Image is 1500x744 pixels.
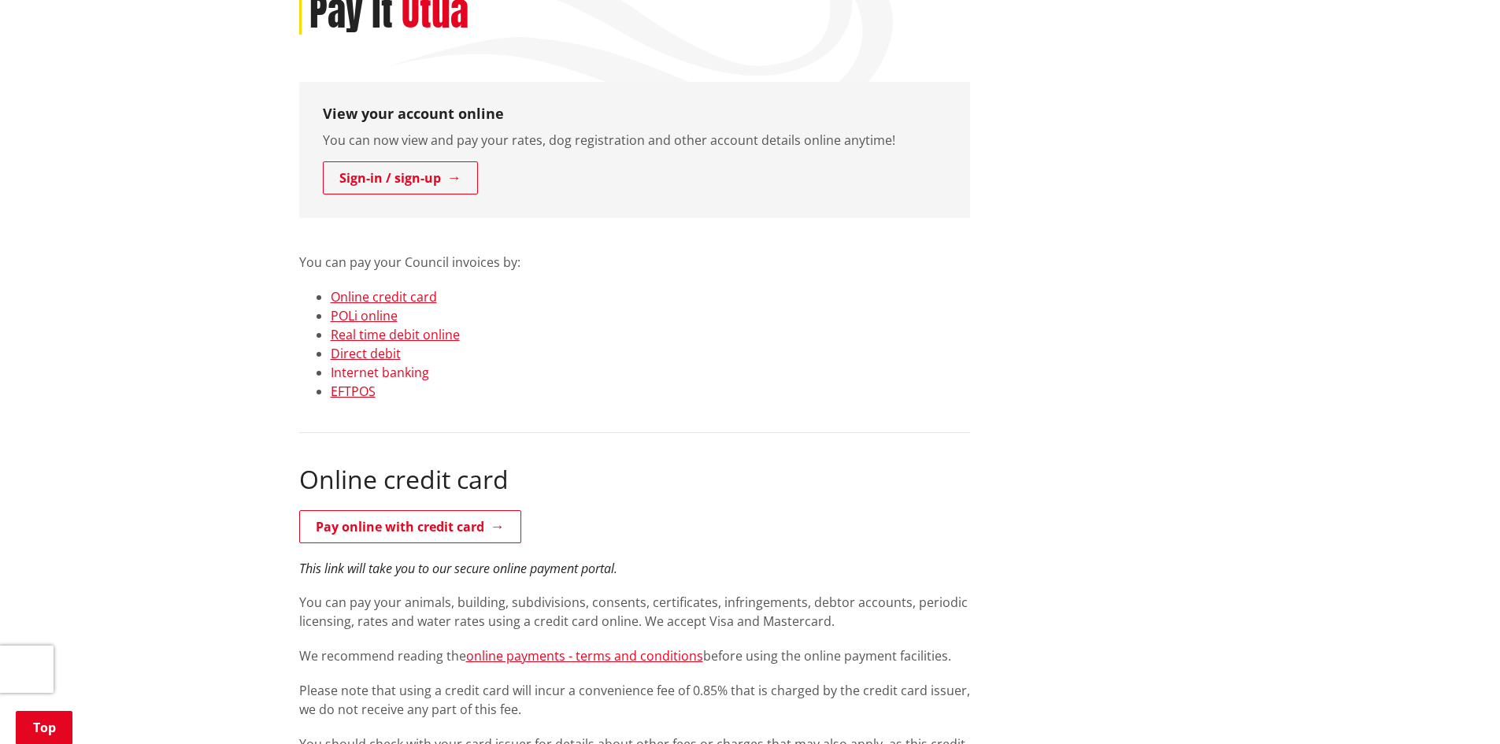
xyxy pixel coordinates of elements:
[323,131,946,150] p: You can now view and pay your rates, dog registration and other account details online anytime!
[466,647,703,664] a: online payments - terms and conditions
[323,161,478,194] a: Sign-in / sign-up
[323,105,946,123] h3: View your account online
[299,465,970,494] h2: Online credit card
[331,364,429,381] a: Internet banking
[299,234,970,272] p: You can pay your Council invoices by:
[1428,678,1484,735] iframe: Messenger Launcher
[299,681,970,719] p: Please note that using a credit card will incur a convenience fee of 0.85% that is charged by the...
[299,510,521,543] a: Pay online with credit card
[16,711,72,744] a: Top
[331,345,401,362] a: Direct debit
[299,560,617,577] em: This link will take you to our secure online payment portal.
[331,288,437,305] a: Online credit card
[331,383,376,400] a: EFTPOS
[299,646,970,665] p: We recommend reading the before using the online payment facilities.
[331,307,398,324] a: POLi online
[331,326,460,343] a: Real time debit online
[299,593,970,631] p: You can pay your animals, building, subdivisions, consents, certificates, infringements, debtor a...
